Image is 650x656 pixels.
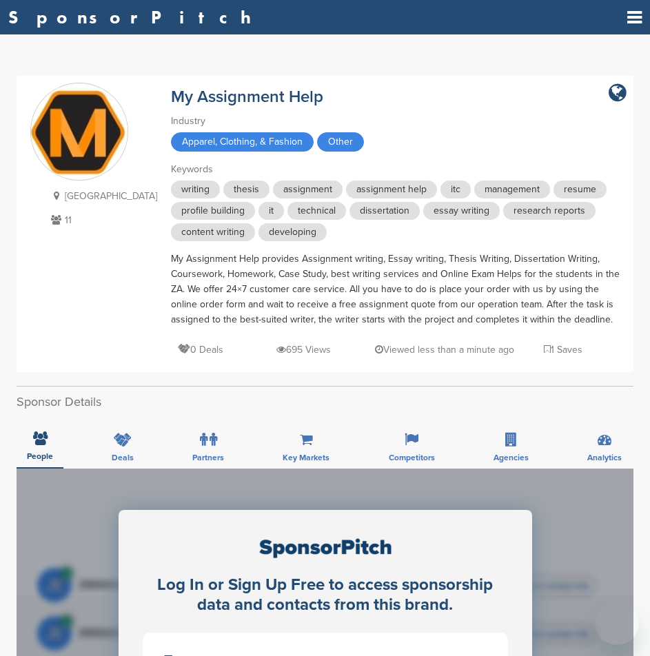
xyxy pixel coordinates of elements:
[494,453,529,462] span: Agencies
[143,575,508,615] div: Log In or Sign Up Free to access sponsorship data and contacts from this brand.
[258,223,327,241] span: developing
[27,452,53,460] span: People
[287,202,346,220] span: technical
[171,114,620,129] div: Industry
[178,341,223,358] p: 0 Deals
[544,341,582,358] p: 1 Saves
[349,202,420,220] span: dissertation
[375,341,514,358] p: Viewed less than a minute ago
[223,181,270,198] span: thesis
[440,181,471,198] span: itc
[258,202,284,220] span: it
[317,132,364,152] span: Other
[423,202,500,220] span: essay writing
[609,83,627,103] a: company link
[346,181,437,198] span: assignment help
[171,202,255,220] span: profile building
[48,212,157,229] p: 11
[171,87,323,107] a: My Assignment Help
[503,202,596,220] span: research reports
[112,453,134,462] span: Deals
[171,223,255,241] span: content writing
[31,88,128,176] img: Sponsorpitch & My Assignment Help
[587,453,622,462] span: Analytics
[389,453,435,462] span: Competitors
[171,132,314,152] span: Apparel, Clothing, & Fashion
[283,453,329,462] span: Key Markets
[8,8,260,26] a: SponsorPitch
[553,181,607,198] span: resume
[48,187,157,205] p: [GEOGRAPHIC_DATA]
[192,453,224,462] span: Partners
[17,393,633,411] h2: Sponsor Details
[474,181,550,198] span: management
[273,181,343,198] span: assignment
[276,341,331,358] p: 695 Views
[171,162,620,177] div: Keywords
[171,181,220,198] span: writing
[595,601,639,645] iframe: Button to launch messaging window
[171,252,620,327] div: My Assignment Help provides Assignment writing, Essay writing, Thesis Writing, Dissertation Writi...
